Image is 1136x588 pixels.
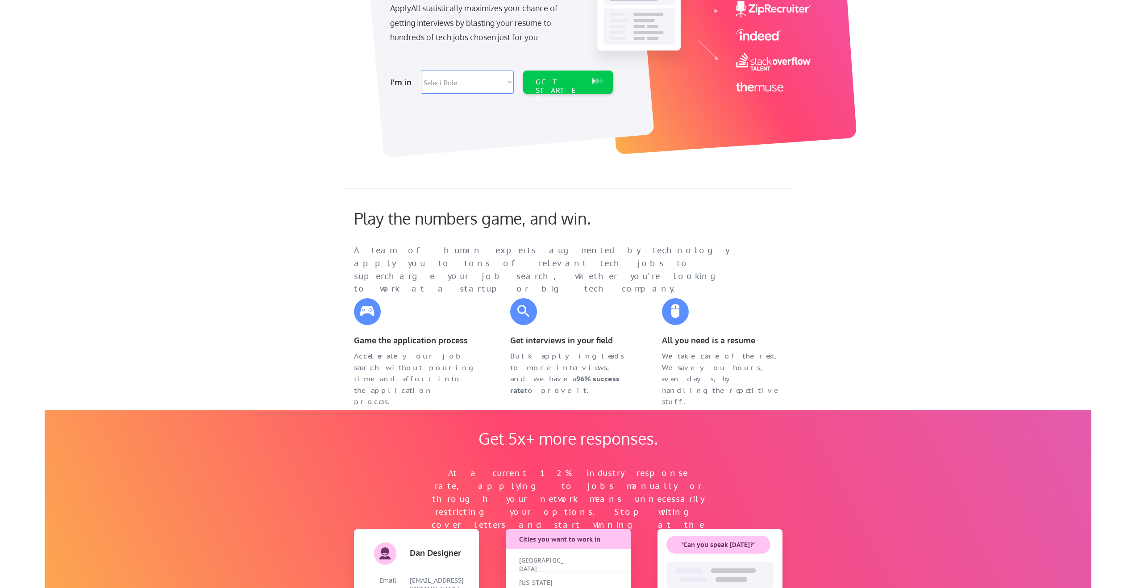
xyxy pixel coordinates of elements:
div: GET STARTED [536,78,583,104]
div: A team of human experts augmented by technology apply you to tons of relevant tech jobs to superc... [354,244,747,296]
div: Bulk applying leads to more interviews, and we have a to prove it. [510,350,631,396]
div: I'm in [391,75,416,89]
div: Cities you want to work in [519,535,619,544]
div: [US_STATE] [519,579,564,588]
div: We take care of the rest. We save you hours, even days, by handling the repetitive stuff. [662,350,782,408]
div: All you need is a resume [662,334,782,347]
div: [GEOGRAPHIC_DATA] [519,556,564,574]
div: At a current 1-2% industry response rate, applying to jobs manually or through your network means... [430,467,707,544]
div: "Can you speak [DATE]?" [666,541,770,550]
div: Play the numbers game, and win. [354,209,631,228]
div: Game the application process [354,334,474,347]
div: Dan Designer [410,549,468,557]
strong: 96% success rate [510,374,621,395]
div: Email [354,576,396,585]
div: Accelerate your job search without pouring time and effort into the application process. [354,350,474,408]
div: Get 5x+ more responses. [470,429,666,448]
div: Get interviews in your field [510,334,631,347]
